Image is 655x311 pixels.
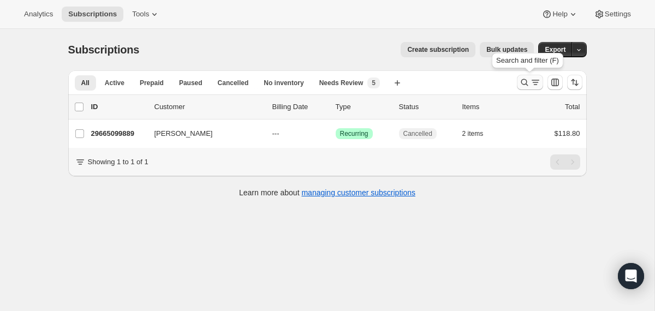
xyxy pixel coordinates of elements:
span: Prepaid [140,79,164,87]
div: IDCustomerBilling DateTypeStatusItemsTotal [91,101,580,112]
p: Total [565,101,580,112]
span: Export [545,45,565,54]
p: 29665099889 [91,128,146,139]
a: managing customer subscriptions [301,188,415,197]
span: No inventory [264,79,303,87]
span: Subscriptions [68,10,117,19]
button: Create new view [389,75,406,91]
span: [PERSON_NAME] [154,128,213,139]
button: Analytics [17,7,59,22]
div: 29665099889[PERSON_NAME]---SuccessRecurringCancelled2 items$118.80 [91,126,580,141]
button: Bulk updates [480,42,534,57]
button: Sort the results [567,75,582,90]
span: Help [552,10,567,19]
p: Learn more about [239,187,415,198]
p: ID [91,101,146,112]
span: Bulk updates [486,45,527,54]
button: Help [535,7,585,22]
div: Type [336,101,390,112]
div: Open Intercom Messenger [618,263,644,289]
button: Search and filter results [517,75,543,90]
span: Create subscription [407,45,469,54]
button: Settings [587,7,638,22]
button: Create subscription [401,42,475,57]
span: Active [105,79,124,87]
span: $118.80 [555,129,580,137]
span: All [81,79,90,87]
button: Export [538,42,572,57]
span: Subscriptions [68,44,140,56]
div: Items [462,101,517,112]
span: Needs Review [319,79,364,87]
span: 2 items [462,129,484,138]
button: 2 items [462,126,496,141]
p: Customer [154,101,264,112]
button: Customize table column order and visibility [547,75,563,90]
span: Recurring [340,129,368,138]
nav: Pagination [550,154,580,170]
p: Showing 1 to 1 of 1 [88,157,148,168]
span: Paused [179,79,203,87]
p: Status [399,101,454,112]
span: Cancelled [403,129,432,138]
span: --- [272,129,279,137]
button: Subscriptions [62,7,123,22]
span: Tools [132,10,149,19]
span: Cancelled [218,79,249,87]
span: Settings [605,10,631,19]
span: 5 [372,79,376,87]
p: Billing Date [272,101,327,112]
span: Analytics [24,10,53,19]
button: Tools [126,7,166,22]
button: [PERSON_NAME] [148,125,257,142]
